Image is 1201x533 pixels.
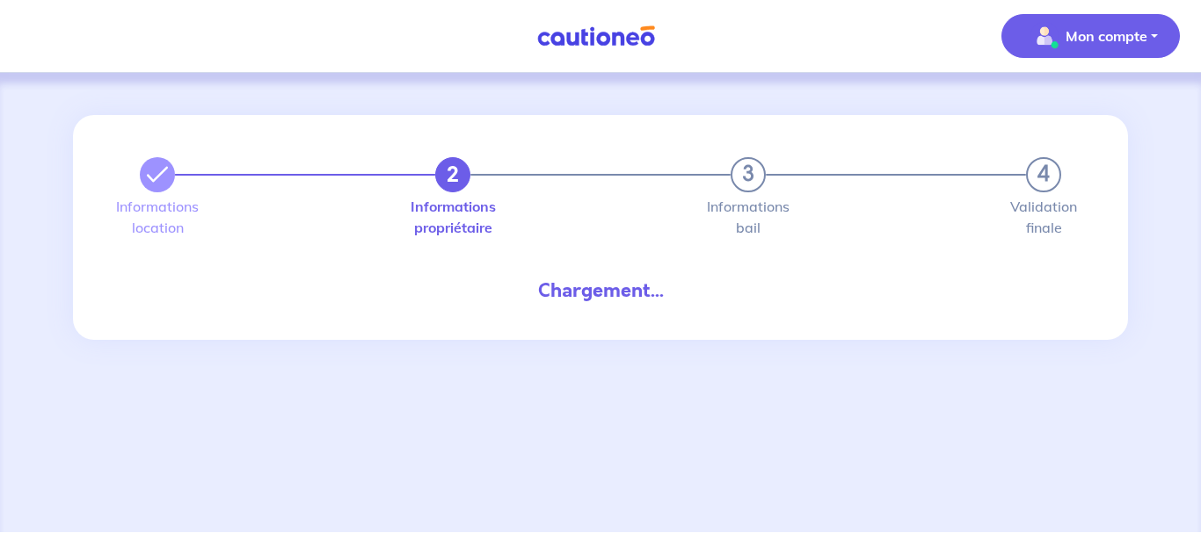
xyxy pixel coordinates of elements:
[435,157,470,192] button: 2
[140,199,175,234] label: Informations location
[731,199,766,234] label: Informations bail
[1030,22,1059,50] img: illu_account_valid_menu.svg
[126,277,1075,305] div: Chargement...
[1026,199,1061,234] label: Validation finale
[1066,25,1147,47] p: Mon compte
[530,25,662,47] img: Cautioneo
[435,199,470,234] label: Informations propriétaire
[1001,14,1180,58] button: illu_account_valid_menu.svgMon compte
